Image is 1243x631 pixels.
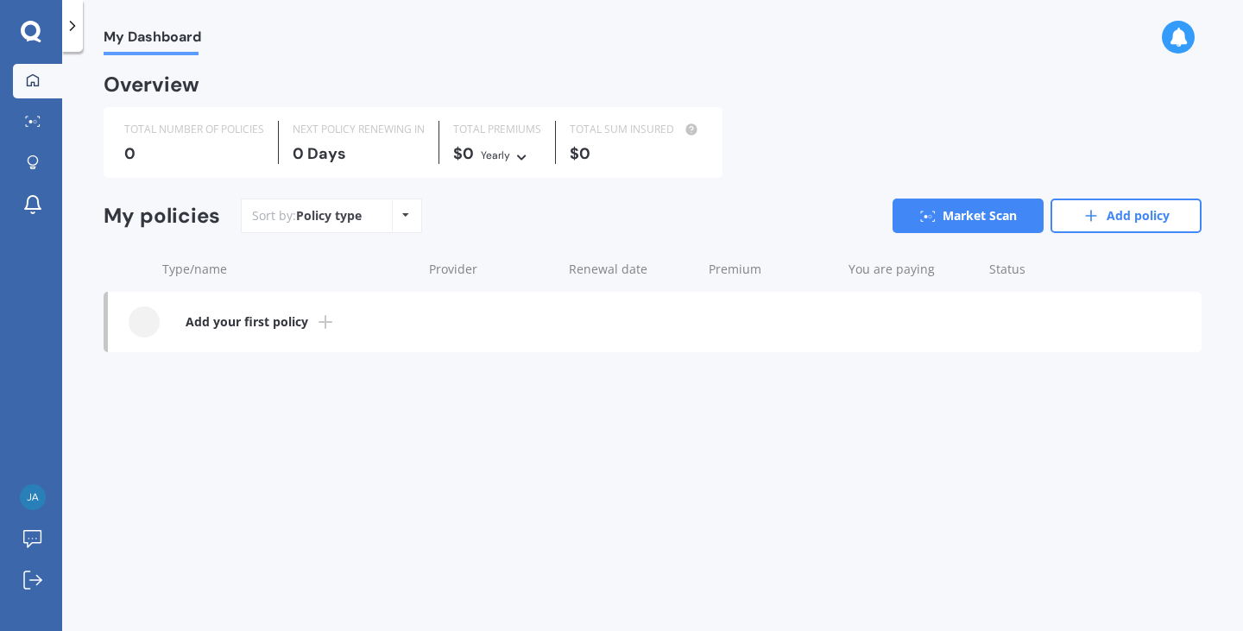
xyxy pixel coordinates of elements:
[849,261,975,278] div: You are paying
[429,261,555,278] div: Provider
[296,207,362,224] div: Policy type
[108,292,1202,352] a: Add your first policy
[124,121,264,138] div: TOTAL NUMBER OF POLICIES
[252,207,362,224] div: Sort by:
[293,145,425,162] div: 0 Days
[124,145,264,162] div: 0
[104,28,201,52] span: My Dashboard
[569,261,695,278] div: Renewal date
[162,261,415,278] div: Type/name
[293,121,425,138] div: NEXT POLICY RENEWING IN
[989,261,1115,278] div: Status
[453,121,541,138] div: TOTAL PREMIUMS
[20,484,46,510] img: a0c9fb719227215fcbd512e231eefd4e
[104,204,220,229] div: My policies
[570,121,702,138] div: TOTAL SUM INSURED
[709,261,835,278] div: Premium
[186,313,308,331] b: Add your first policy
[570,145,702,162] div: $0
[893,199,1044,233] a: Market Scan
[1051,199,1202,233] a: Add policy
[104,76,199,93] div: Overview
[481,147,510,164] div: Yearly
[453,145,541,164] div: $0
